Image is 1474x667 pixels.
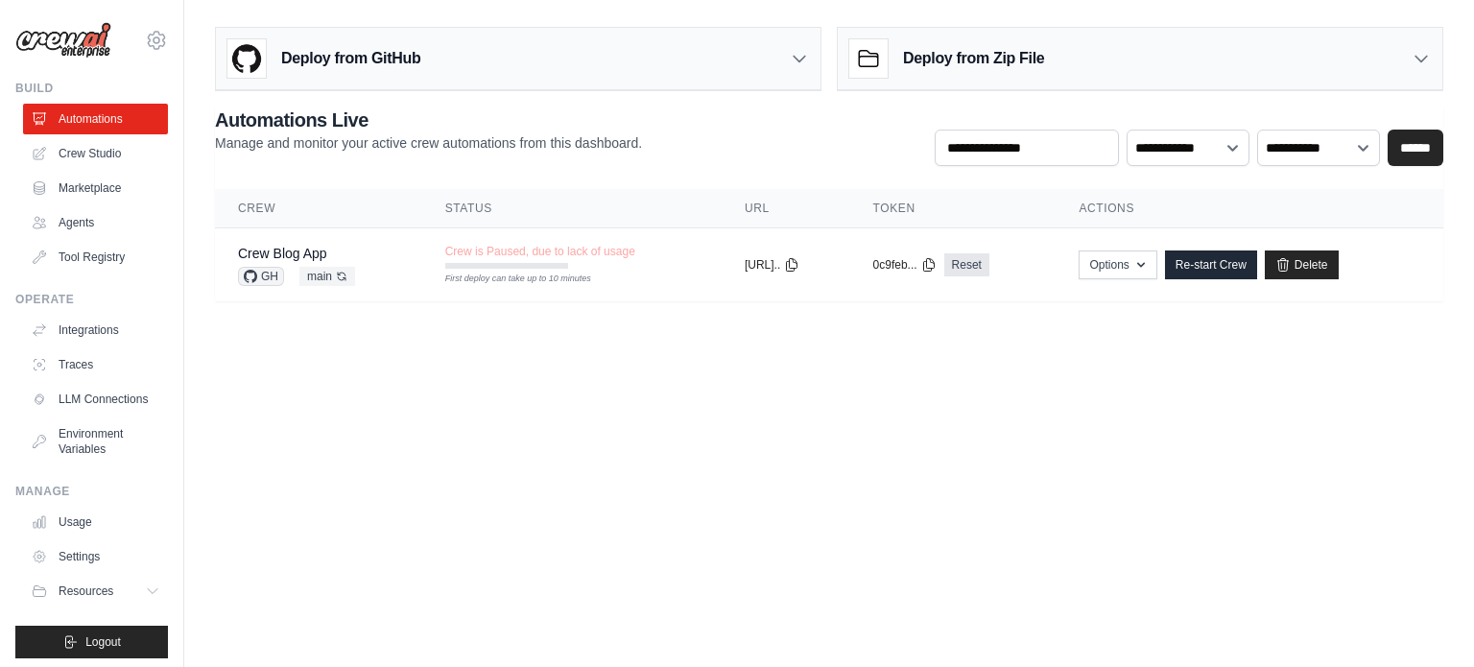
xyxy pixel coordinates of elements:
a: Agents [23,207,168,238]
span: Resources [59,584,113,599]
span: Logout [85,634,121,650]
a: Delete [1265,250,1339,279]
span: GH [238,267,284,286]
th: Token [850,189,1057,228]
a: Re-start Crew [1165,250,1257,279]
a: Settings [23,541,168,572]
button: Resources [23,576,168,607]
a: Usage [23,507,168,537]
th: URL [722,189,850,228]
img: Logo [15,22,111,59]
a: Automations [23,104,168,134]
p: Manage and monitor your active crew automations from this dashboard. [215,133,642,153]
button: Options [1079,250,1156,279]
span: main [299,267,355,286]
img: GitHub Logo [227,39,266,78]
th: Actions [1056,189,1443,228]
button: 0c9feb... [873,257,937,273]
h2: Automations Live [215,107,642,133]
h3: Deploy from Zip File [903,47,1044,70]
span: Crew is Paused, due to lack of usage [445,244,635,259]
a: Crew Studio [23,138,168,169]
h3: Deploy from GitHub [281,47,420,70]
a: Tool Registry [23,242,168,273]
a: Integrations [23,315,168,345]
a: Marketplace [23,173,168,203]
div: Build [15,81,168,96]
div: Manage [15,484,168,499]
a: Traces [23,349,168,380]
a: Crew Blog App [238,246,327,261]
th: Status [422,189,722,228]
a: LLM Connections [23,384,168,415]
th: Crew [215,189,422,228]
a: Environment Variables [23,418,168,465]
div: First deploy can take up to 10 minutes [445,273,568,286]
a: Reset [944,253,989,276]
div: Operate [15,292,168,307]
button: Logout [15,626,168,658]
